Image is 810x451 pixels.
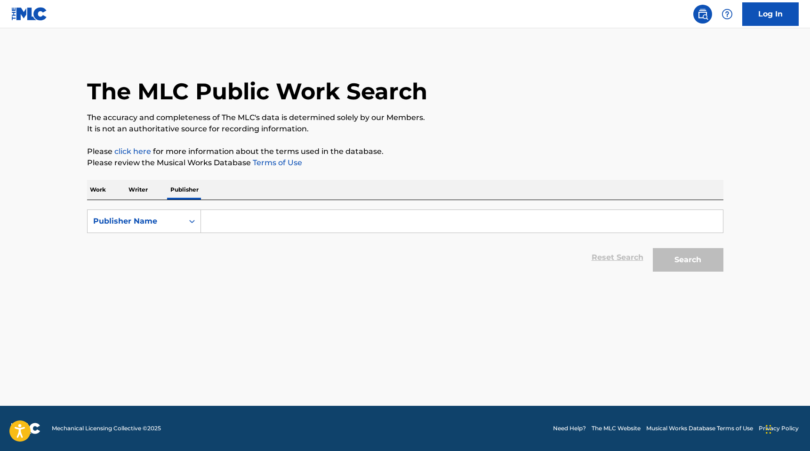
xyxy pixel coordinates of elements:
[168,180,201,200] p: Publisher
[693,5,712,24] a: Public Search
[718,5,737,24] div: Help
[697,8,708,20] img: search
[742,2,799,26] a: Log In
[87,146,723,157] p: Please for more information about the terms used in the database.
[722,8,733,20] img: help
[87,180,109,200] p: Work
[763,406,810,451] div: Widget de chat
[11,7,48,21] img: MLC Logo
[87,112,723,123] p: The accuracy and completeness of The MLC's data is determined solely by our Members.
[759,424,799,433] a: Privacy Policy
[87,157,723,169] p: Please review the Musical Works Database
[251,158,302,167] a: Terms of Use
[766,415,771,443] div: Arrastrar
[592,424,641,433] a: The MLC Website
[11,423,40,434] img: logo
[87,123,723,135] p: It is not an authoritative source for recording information.
[52,424,161,433] span: Mechanical Licensing Collective © 2025
[553,424,586,433] a: Need Help?
[114,147,151,156] a: click here
[87,77,427,105] h1: The MLC Public Work Search
[93,216,178,227] div: Publisher Name
[763,406,810,451] iframe: Chat Widget
[646,424,753,433] a: Musical Works Database Terms of Use
[126,180,151,200] p: Writer
[87,209,723,276] form: Search Form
